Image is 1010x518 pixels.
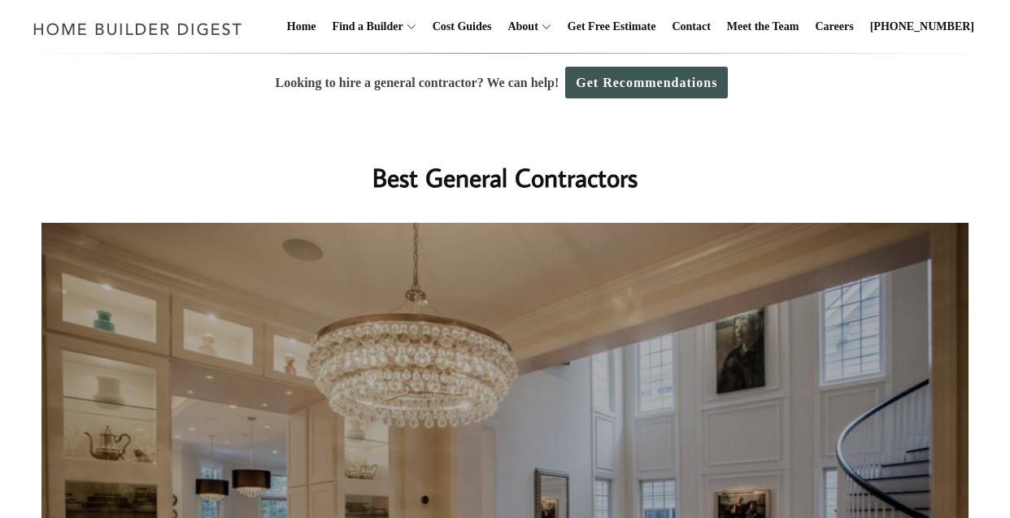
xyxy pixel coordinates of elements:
[665,1,716,53] a: Contact
[565,67,728,98] a: Get Recommendations
[426,1,498,53] a: Cost Guides
[809,1,860,53] a: Careers
[26,13,250,45] img: Home Builder Digest
[281,1,323,53] a: Home
[864,1,981,53] a: [PHONE_NUMBER]
[326,1,403,53] a: Find a Builder
[501,1,538,53] a: About
[181,158,829,197] h1: Best General Contractors
[720,1,806,53] a: Meet the Team
[561,1,663,53] a: Get Free Estimate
